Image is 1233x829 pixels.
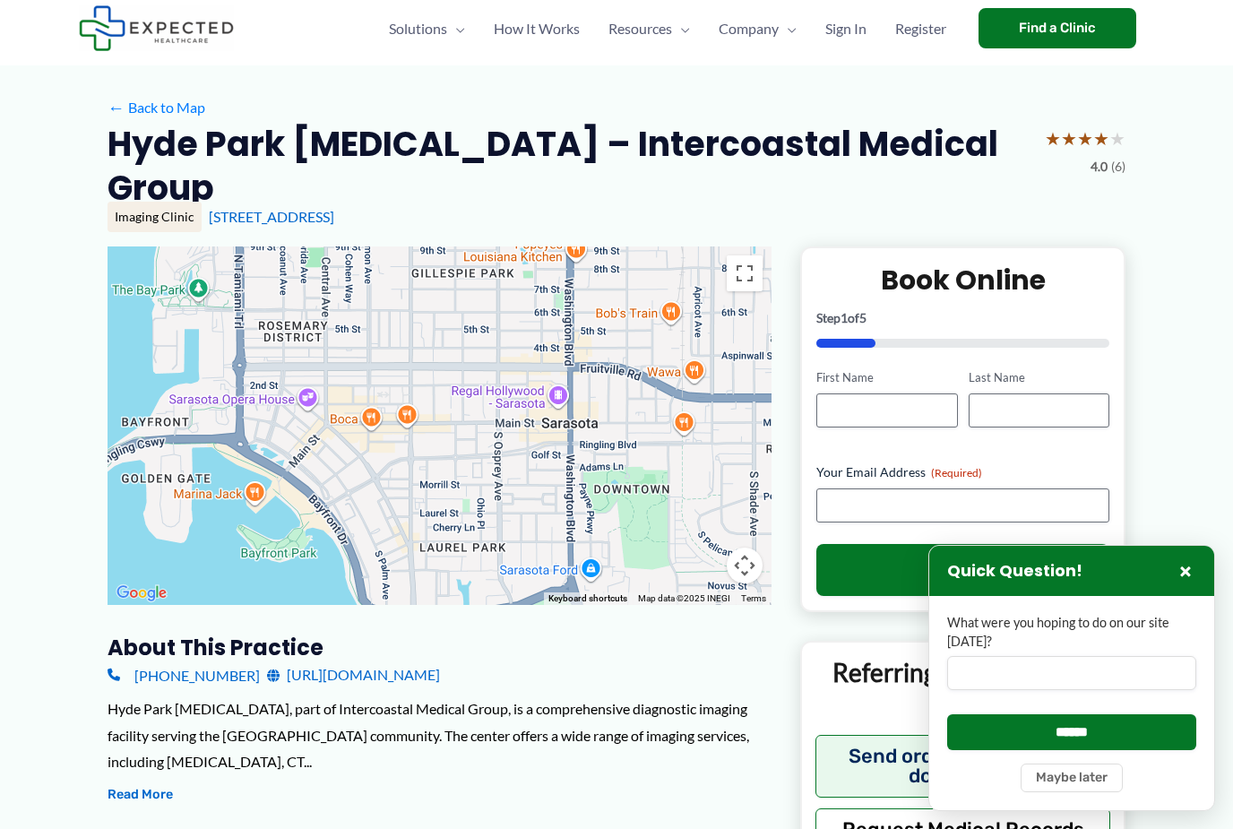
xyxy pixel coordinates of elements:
[931,466,982,479] span: (Required)
[548,592,627,605] button: Keyboard shortcuts
[815,656,1110,721] p: Referring Providers and Staff
[1045,122,1061,155] span: ★
[79,5,234,51] img: Expected Healthcare Logo - side, dark font, small
[947,561,1082,582] h3: Quick Question!
[112,582,171,605] a: Open this area in Google Maps (opens a new window)
[1077,122,1093,155] span: ★
[112,582,171,605] img: Google
[638,593,730,603] span: Map data ©2025 INEGI
[1111,155,1125,178] span: (6)
[979,8,1136,48] a: Find a Clinic
[1093,122,1109,155] span: ★
[108,122,1030,211] h2: Hyde Park [MEDICAL_DATA] – Intercoastal Medical Group
[969,369,1109,386] label: Last Name
[816,263,1109,298] h2: Book Online
[1091,155,1108,178] span: 4.0
[815,735,1110,798] button: Send orders and clinical documents
[816,312,1109,324] p: Step of
[1021,764,1123,792] button: Maybe later
[1109,122,1125,155] span: ★
[727,548,763,583] button: Map camera controls
[841,310,848,325] span: 1
[108,784,173,806] button: Read More
[816,463,1109,481] label: Your Email Address
[947,614,1196,651] label: What were you hoping to do on our site [DATE]?
[741,593,766,603] a: Terms (opens in new tab)
[108,661,260,688] a: [PHONE_NUMBER]
[108,695,772,775] div: Hyde Park [MEDICAL_DATA], part of Intercoastal Medical Group, is a comprehensive diagnostic imagi...
[816,369,957,386] label: First Name
[108,202,202,232] div: Imaging Clinic
[209,208,334,225] a: [STREET_ADDRESS]
[1061,122,1077,155] span: ★
[108,634,772,661] h3: About this practice
[108,94,205,121] a: ←Back to Map
[108,99,125,116] span: ←
[727,255,763,291] button: Toggle fullscreen view
[1175,560,1196,582] button: Close
[859,310,867,325] span: 5
[267,661,440,688] a: [URL][DOMAIN_NAME]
